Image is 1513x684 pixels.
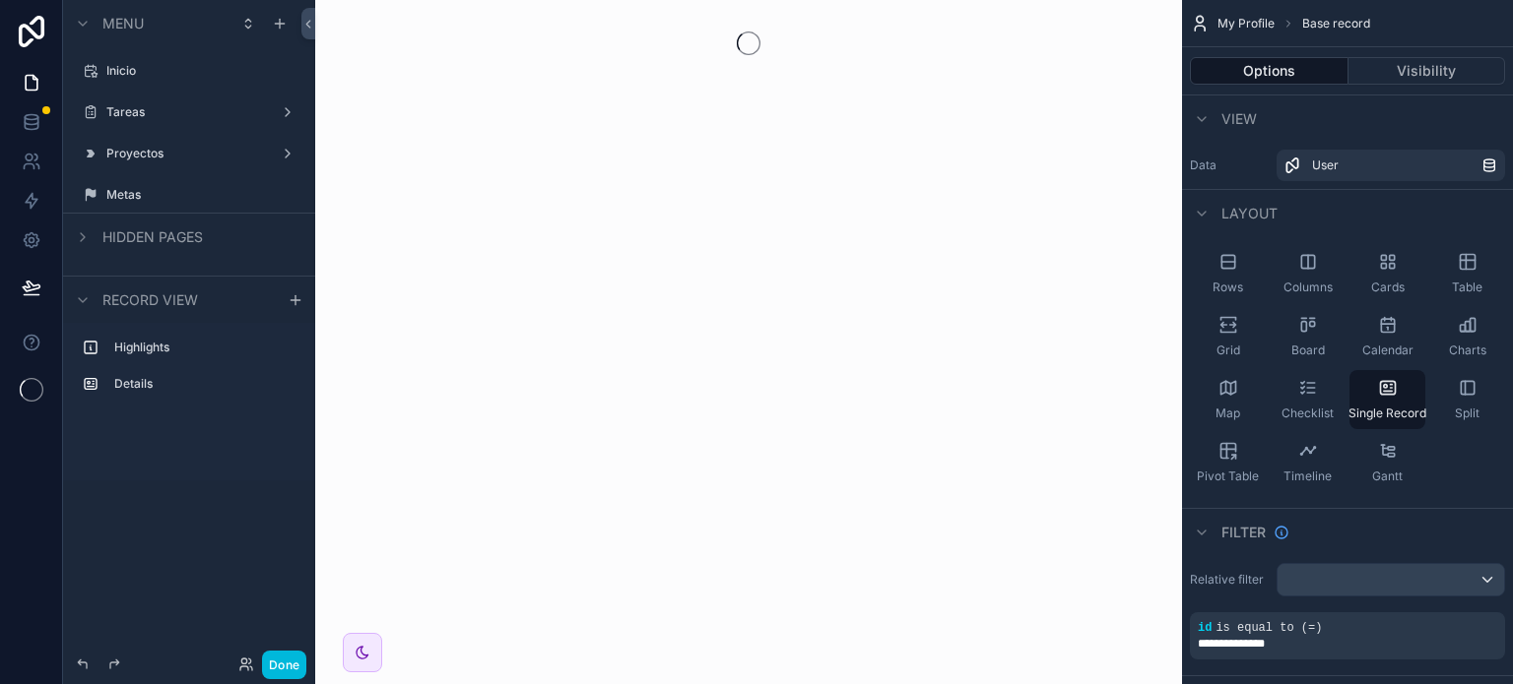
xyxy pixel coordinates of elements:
[1283,280,1333,295] span: Columns
[106,187,292,203] label: Metas
[1371,280,1405,295] span: Cards
[1283,468,1332,484] span: Timeline
[1190,57,1349,85] button: Options
[1190,433,1266,492] button: Pivot Table
[1429,307,1505,366] button: Charts
[114,340,288,355] label: Highlights
[106,146,264,161] label: Proyectos
[1190,572,1269,588] label: Relative filter
[1190,370,1266,429] button: Map
[1429,244,1505,303] button: Table
[1216,621,1322,635] span: is equal to (=)
[1217,16,1275,31] span: My Profile
[114,376,288,392] label: Details
[1270,433,1346,492] button: Timeline
[63,323,315,419] div: scrollable content
[1277,150,1505,181] a: User
[1349,433,1425,492] button: Gantt
[106,63,292,79] label: Inicio
[1349,370,1425,429] button: Single Record
[1198,621,1212,635] span: id
[1455,405,1480,421] span: Split
[1449,342,1486,358] span: Charts
[1216,405,1240,421] span: Map
[106,104,264,120] label: Tareas
[262,651,306,679] button: Done
[102,227,203,247] span: Hidden pages
[1452,280,1482,295] span: Table
[1213,280,1243,295] span: Rows
[1221,523,1266,542] span: Filter
[1217,342,1240,358] span: Grid
[1372,468,1403,484] span: Gantt
[1282,405,1334,421] span: Checklist
[1291,342,1325,358] span: Board
[1221,109,1257,129] span: View
[1270,370,1346,429] button: Checklist
[1221,204,1278,223] span: Layout
[1349,405,1426,421] span: Single Record
[1349,57,1506,85] button: Visibility
[1362,342,1414,358] span: Calendar
[1349,307,1425,366] button: Calendar
[1349,244,1425,303] button: Cards
[1190,244,1266,303] button: Rows
[102,290,198,310] span: Record view
[1190,157,1269,173] label: Data
[1190,307,1266,366] button: Grid
[1197,468,1259,484] span: Pivot Table
[1312,157,1339,173] span: User
[102,14,144,33] span: Menu
[1302,16,1370,31] span: Base record
[1429,370,1505,429] button: Split
[1270,244,1346,303] button: Columns
[1270,307,1346,366] button: Board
